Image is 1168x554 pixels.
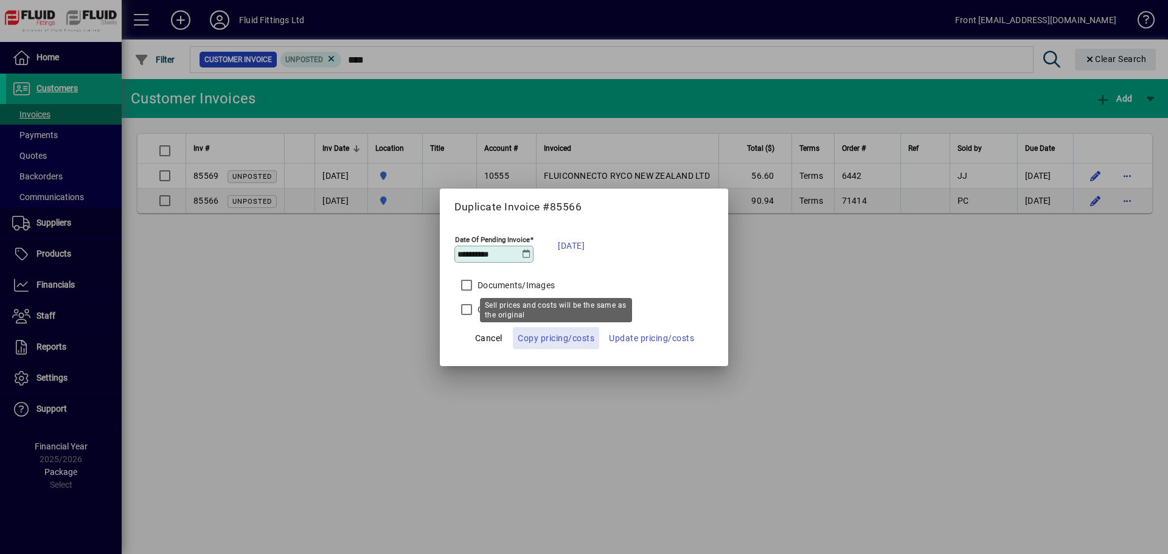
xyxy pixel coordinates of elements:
[480,298,632,322] div: Sell prices and costs will be the same as the original
[475,279,555,291] label: Documents/Images
[455,235,530,243] mat-label: Date Of Pending Invoice
[518,331,594,345] span: Copy pricing/costs
[475,331,502,345] span: Cancel
[552,230,591,261] button: [DATE]
[609,331,694,345] span: Update pricing/costs
[513,327,599,349] button: Copy pricing/costs
[454,201,714,213] h5: Duplicate Invoice #85566
[558,238,585,253] span: [DATE]
[469,327,508,349] button: Cancel
[604,327,699,349] button: Update pricing/costs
